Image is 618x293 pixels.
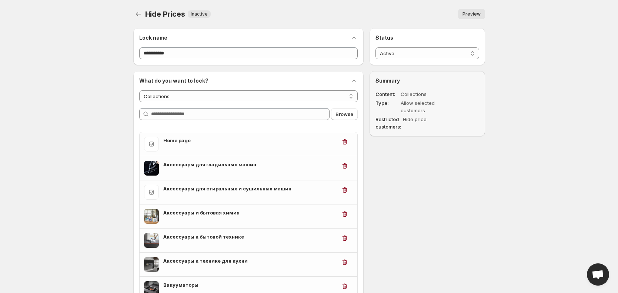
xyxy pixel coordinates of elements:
[163,257,337,264] h3: Аксессуары к технике для кухни
[331,108,358,120] button: Browse
[191,11,208,17] span: Inactive
[145,10,185,19] span: Hide Prices
[375,116,401,130] dt: Restricted customers:
[375,99,399,114] dt: Type :
[375,90,399,98] dt: Content :
[375,34,479,41] h2: Status
[139,34,167,41] h2: Lock name
[133,9,144,19] button: Back
[163,233,337,240] h3: Аксессуары к бытовой технике
[163,281,337,289] h3: Вакууматоры
[163,161,337,168] h3: Аксессуары для гладильных машин
[462,11,481,17] span: Preview
[587,263,609,286] div: Open chat
[163,185,337,192] h3: Аксессуары для стиральных и сушильных машин
[458,9,485,19] button: Preview
[401,90,458,98] dd: Collections
[375,77,479,84] h2: Summary
[139,77,208,84] h2: What do you want to lock?
[163,209,337,216] h3: Аксессуары и бытовая химия
[401,99,458,114] dd: Allow selected customers
[335,110,353,118] span: Browse
[403,116,460,130] dd: Hide price
[163,137,337,144] h3: Home page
